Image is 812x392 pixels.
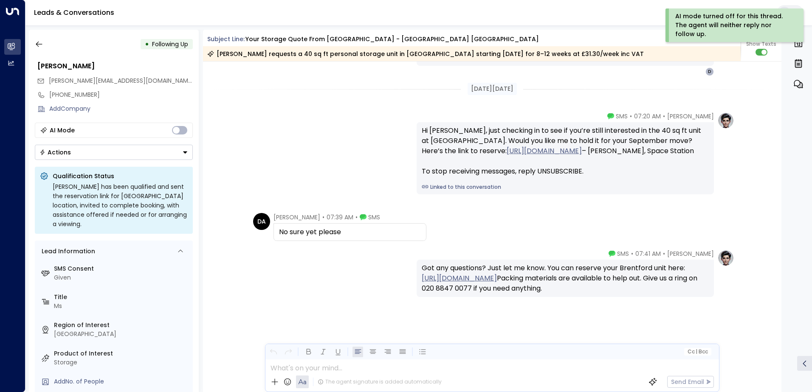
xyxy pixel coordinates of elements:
div: [PERSON_NAME] requests a 40 sq ft personal storage unit in [GEOGRAPHIC_DATA] starting [DATE] for ... [207,50,644,58]
span: SMS [617,249,629,258]
a: Leads & Conversations [34,8,114,17]
div: AI Mode [50,126,75,134]
div: Actions [39,148,71,156]
img: profile-logo.png [717,112,734,129]
img: profile-logo.png [717,249,734,266]
span: • [355,213,358,221]
div: Your storage quote from [GEOGRAPHIC_DATA] - [GEOGRAPHIC_DATA] [GEOGRAPHIC_DATA] [245,35,539,44]
span: 07:39 AM [327,213,353,221]
span: SMS [368,213,380,221]
button: Undo [268,347,279,357]
span: • [322,213,324,221]
span: 07:41 AM [635,249,661,258]
div: Lead Information [39,247,95,256]
button: Actions [35,145,193,160]
div: Ms [54,302,189,311]
div: AddCompany [49,104,193,113]
div: D [705,67,714,76]
a: [URL][DOMAIN_NAME] [507,146,582,156]
div: Hi [PERSON_NAME], just checking in to see if you’re still interested in the 40 sq ft unit at [GEO... [422,126,709,176]
span: Cc Bcc [687,349,708,355]
span: [PERSON_NAME] [667,249,714,258]
span: | [696,349,697,355]
span: Show Texts [746,40,776,48]
div: [PERSON_NAME] [37,61,193,71]
span: [PERSON_NAME][EMAIL_ADDRESS][DOMAIN_NAME] [49,76,194,85]
div: Button group with a nested menu [35,145,193,160]
span: Following Up [152,40,188,48]
a: [URL][DOMAIN_NAME] [422,273,497,283]
div: Got any questions? Just let me know. You can reserve your Brentford unit here: Packing materials ... [422,263,709,294]
p: Qualification Status [53,172,188,180]
span: [PERSON_NAME] [273,213,320,221]
span: [PERSON_NAME] [667,112,714,120]
div: [GEOGRAPHIC_DATA] [54,330,189,339]
span: 07:20 AM [634,112,661,120]
div: • [145,36,149,52]
span: SMS [616,112,628,120]
label: Product of Interest [54,349,189,358]
div: AI mode turned off for this thread. The agent will neither reply nor follow up. [675,12,792,39]
button: Cc|Bcc [684,348,711,356]
span: • [663,249,665,258]
div: Storage [54,358,189,367]
button: Redo [283,347,293,357]
div: [DATE][DATE] [468,83,517,95]
span: • [663,112,665,120]
div: [PHONE_NUMBER] [49,90,193,99]
div: [PERSON_NAME] has been qualified and sent the reservation link for [GEOGRAPHIC_DATA] location, in... [53,182,188,229]
a: Linked to this conversation [422,183,709,191]
span: • [630,112,632,120]
label: Region of Interest [54,321,189,330]
div: AddNo. of People [54,377,189,386]
label: SMS Consent [54,264,189,273]
span: dora.sanaaacheampong@gmail.com [49,76,193,85]
span: • [631,249,633,258]
label: Title [54,293,189,302]
div: The agent signature is added automatically [318,378,442,386]
div: DA [253,213,270,230]
span: Subject Line: [207,35,245,43]
div: Given [54,273,189,282]
div: No sure yet please [279,227,421,237]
